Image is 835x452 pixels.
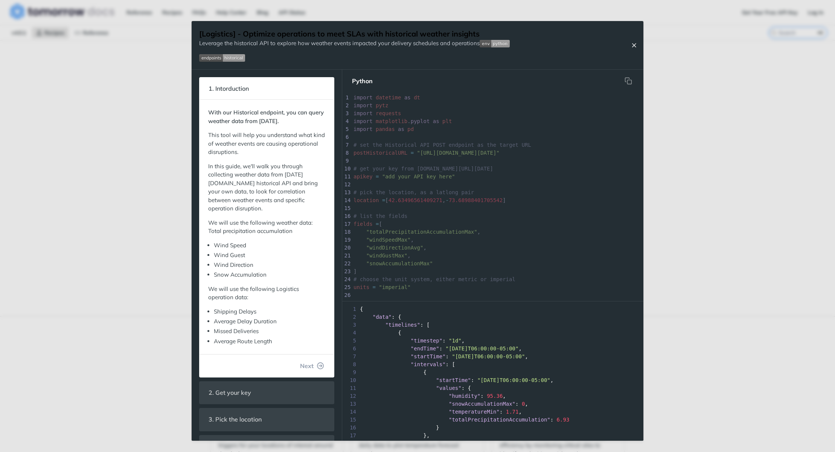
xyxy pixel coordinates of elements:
span: "humidity" [449,393,480,399]
div: 5 [343,125,350,133]
span: 9 [342,368,358,376]
div: { [342,368,643,376]
span: 2. Get your key [203,385,256,400]
svg: hidden [625,77,632,85]
span: Expand image [199,53,510,62]
span: "values" [436,385,461,391]
div: : , [342,400,643,408]
span: 1 [342,305,358,313]
div: { [342,329,643,337]
div: { [342,440,643,447]
div: : , [342,392,643,400]
span: 1. Intorduction [203,81,254,96]
img: endpoint [199,54,245,62]
div: 21 [343,252,350,260]
span: [ [354,221,382,227]
h1: [Logistics] - Optimize operations to meet SLAs with historical weather insights [199,29,510,39]
div: 19 [343,236,350,244]
span: 11 [342,384,358,392]
span: = [376,173,379,180]
span: "startTime" [411,353,446,359]
span: postHistoricalURL [354,150,407,156]
span: 0 [522,401,525,407]
button: Python [346,73,379,88]
span: "intervals" [411,361,446,367]
span: location [354,197,379,203]
span: "windSpeedMax" [366,237,411,243]
span: 13 [342,400,358,408]
span: 3 [342,321,358,329]
li: Average Delay Duration [214,317,325,326]
li: Shipping Delays [214,307,325,316]
span: units [354,284,369,290]
span: "snowAccumulationMax" [449,401,515,407]
span: "timestep" [411,338,442,344]
span: 42.63496561409271 [389,197,442,203]
span: 73.68988401705542 [449,197,503,203]
span: 1.71 [506,409,519,415]
li: Missed Deliveries [214,327,325,336]
span: "1d" [449,338,462,344]
span: as [404,94,411,100]
span: 3. Pick the location [203,412,267,427]
span: , [354,253,411,259]
strong: With our Historical endpoint, you can query weather data from [DATE]. [208,109,324,125]
div: 25 [343,283,350,291]
span: "totalPrecipitationAccumulation" [449,417,550,423]
span: . [354,118,452,124]
div: : [ [342,321,643,329]
div: : [342,416,643,424]
div: : , [342,345,643,353]
span: # list the fields [354,213,407,219]
span: = [382,197,385,203]
p: We will use the following weather data: Total precipitation accumulation [208,219,325,236]
button: Next [294,358,330,373]
span: requests [376,110,401,116]
section: 1. IntorductionWith our Historical endpoint, you can query weather data from [DATE]. This tool wi... [199,77,334,377]
span: 17 [342,432,358,440]
p: In this guide, we'll walk you through collecting weather data from [DATE][DOMAIN_NAME] historical... [208,162,325,213]
span: = [376,221,379,227]
span: # pick the location, as a latlong pair [354,189,474,195]
span: 7 [342,353,358,361]
section: 3. Pick the location [199,408,334,431]
span: pd [407,126,414,132]
span: as [433,118,439,124]
span: 6 [342,345,358,353]
span: "windDirectionAvg" [366,245,424,251]
div: 12 [343,181,350,189]
span: pyplot [411,118,430,124]
div: : { [342,384,643,392]
div: 9 [343,157,350,165]
span: "[DATE]T06:00:00-05:00" [446,345,519,352]
div: 11 [343,173,350,181]
span: "timelines" [385,322,420,328]
span: - [445,197,448,203]
section: 2. Get your key [199,381,334,404]
div: 14 [343,196,350,204]
p: Leverage the historical API to explore how weather events impacted your delivery schedules and op... [199,39,510,48]
p: This tool will help you understand what kind of weather events are causing operational disruptions. [208,131,325,157]
div: } [342,424,643,432]
div: 13 [343,189,350,196]
span: "endTime" [411,345,439,352]
span: [ , ] [354,197,506,203]
span: pytz [376,102,389,108]
li: Wind Speed [214,241,325,250]
span: matplotlib [376,118,407,124]
span: 12 [342,392,358,400]
div: 16 [343,212,350,220]
li: Wind Guest [214,251,325,260]
span: 8 [342,361,358,368]
span: # choose the unit system, either metric or imperial [354,276,515,282]
div: 4 [343,117,350,125]
div: 17 [343,220,350,228]
span: # get your key from [DOMAIN_NAME][URL][DATE] [354,166,493,172]
span: = [411,150,414,156]
span: import [354,102,373,108]
span: Next [300,361,314,370]
span: "[DATE]T06:00:00-05:00" [452,353,525,359]
span: 2 [342,313,358,321]
span: "windGustMax" [366,253,408,259]
div: 18 [343,228,350,236]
